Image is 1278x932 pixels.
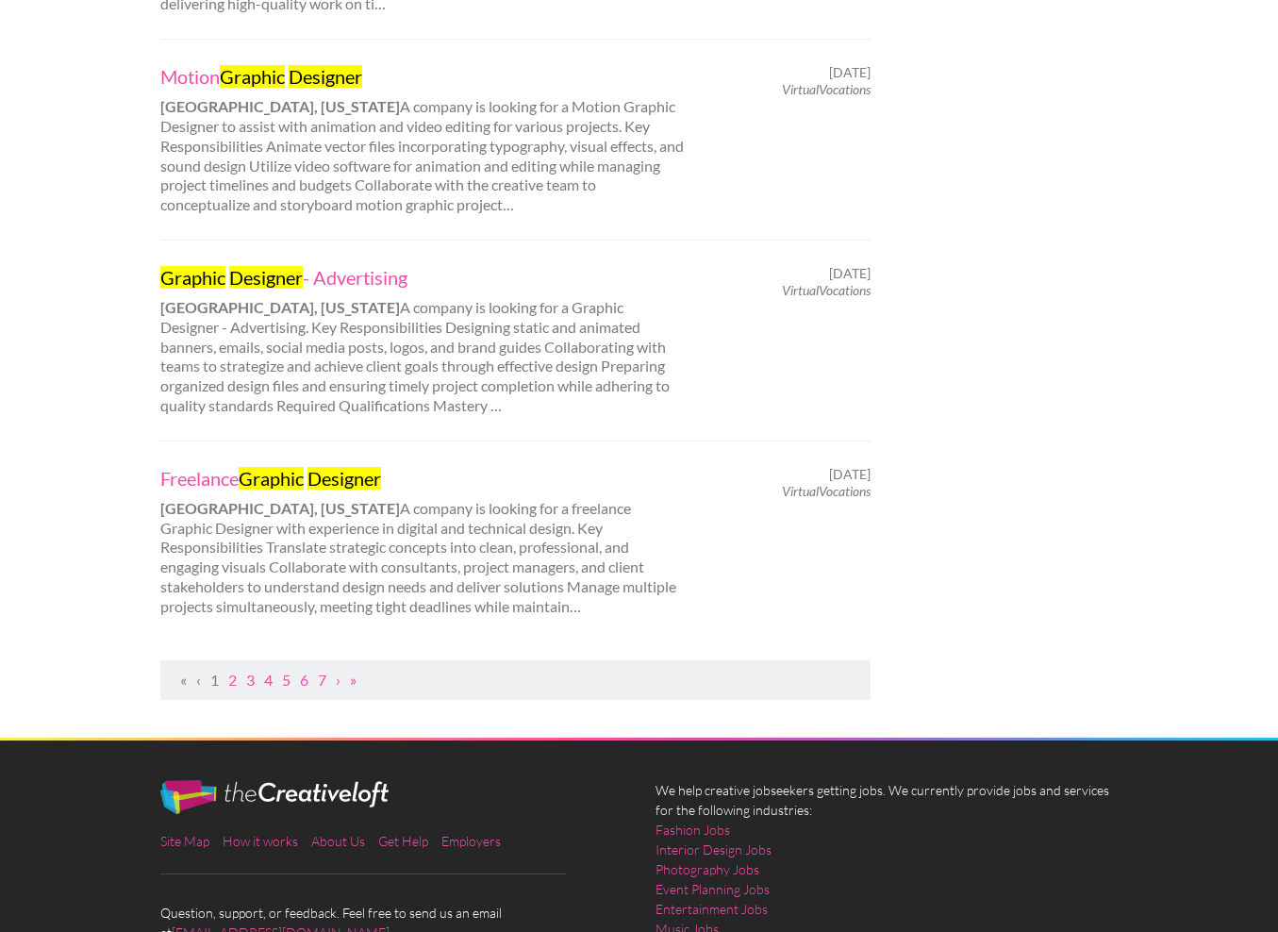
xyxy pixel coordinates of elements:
span: [DATE] [829,64,871,81]
a: How it works [223,833,298,849]
a: Event Planning Jobs [656,879,770,899]
a: Entertainment Jobs [656,899,768,919]
a: Next Page [336,671,340,689]
a: MotionGraphic Designer [160,64,685,89]
mark: Graphic [160,266,225,289]
a: Employers [441,833,501,849]
a: Page 3 [246,671,255,689]
strong: [GEOGRAPHIC_DATA], [US_STATE] [160,298,400,316]
mark: Designer [307,467,381,490]
em: VirtualVocations [782,81,871,97]
strong: [GEOGRAPHIC_DATA], [US_STATE] [160,97,400,115]
em: VirtualVocations [782,483,871,499]
span: [DATE] [829,466,871,483]
a: Page 5 [282,671,290,689]
mark: Graphic [239,467,304,490]
a: Photography Jobs [656,859,759,879]
a: FreelanceGraphic Designer [160,466,685,491]
a: Last Page, Page 7 [350,671,357,689]
span: First Page [180,671,187,689]
mark: Designer [229,266,303,289]
a: Fashion Jobs [656,820,730,840]
em: VirtualVocations [782,282,871,298]
a: Page 4 [264,671,273,689]
mark: Designer [289,65,362,88]
span: [DATE] [829,265,871,282]
strong: [GEOGRAPHIC_DATA], [US_STATE] [160,499,400,517]
div: A company is looking for a Motion Graphic Designer to assist with animation and video editing for... [144,64,702,215]
a: Site Map [160,833,209,849]
a: Page 1 [210,671,219,689]
a: Interior Design Jobs [656,840,772,859]
div: A company is looking for a Graphic Designer - Advertising. Key Responsibilities Designing static ... [144,265,702,416]
a: Graphic Designer- Advertising [160,265,685,290]
span: Previous Page [196,671,201,689]
div: A company is looking for a freelance Graphic Designer with experience in digital and technical de... [144,466,702,617]
a: Page 6 [300,671,308,689]
img: The Creative Loft [160,780,389,814]
a: About Us [311,833,365,849]
a: Page 7 [318,671,326,689]
a: Get Help [378,833,428,849]
mark: Graphic [220,65,285,88]
a: Page 2 [228,671,237,689]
